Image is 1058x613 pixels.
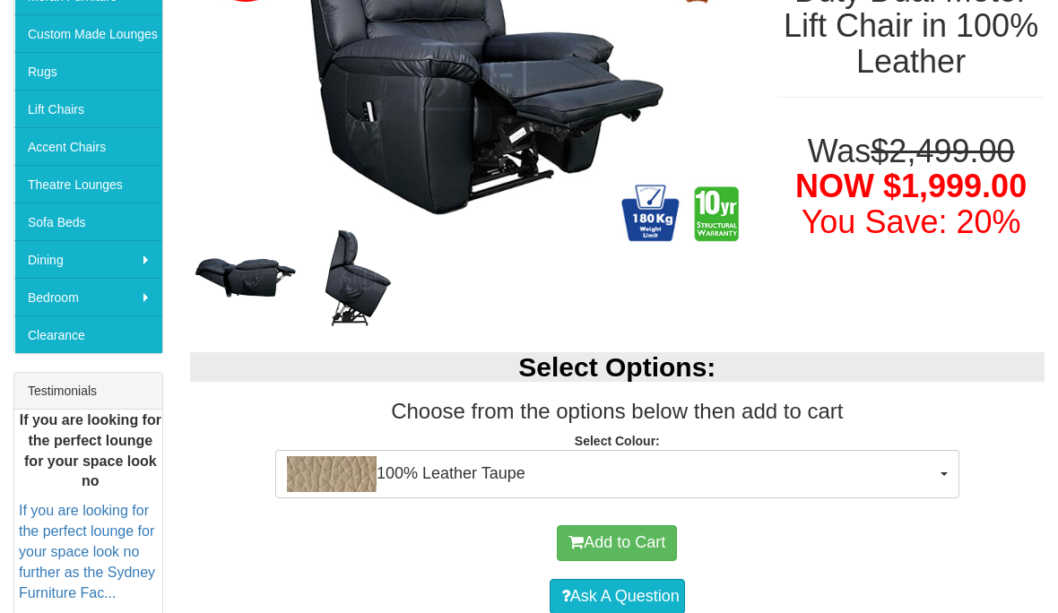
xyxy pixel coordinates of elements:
button: Add to Cart [557,526,677,562]
span: 100% Leather Taupe [287,457,936,493]
h1: Was [777,134,1045,241]
a: If you are looking for the perfect lounge for your space look no further as the Sydney Furniture ... [19,504,155,600]
a: Rugs [14,53,162,91]
strong: Select Colour: [575,435,660,449]
font: You Save: 20% [802,204,1021,241]
a: Lift Chairs [14,91,162,128]
a: Theatre Lounges [14,166,162,203]
a: Custom Made Lounges [14,15,162,53]
a: Dining [14,241,162,279]
del: $2,499.00 [871,134,1014,170]
b: Select Options: [518,353,715,383]
img: 100% Leather Taupe [287,457,377,493]
a: Bedroom [14,279,162,316]
div: Testimonials [14,374,162,410]
span: NOW $1,999.00 [795,168,1027,205]
a: Accent Chairs [14,128,162,166]
button: 100% Leather Taupe100% Leather Taupe [275,451,959,499]
h3: Choose from the options below then add to cart [190,401,1045,424]
b: If you are looking for the perfect lounge for your space look no [20,413,161,490]
a: Clearance [14,316,162,354]
a: Sofa Beds [14,203,162,241]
